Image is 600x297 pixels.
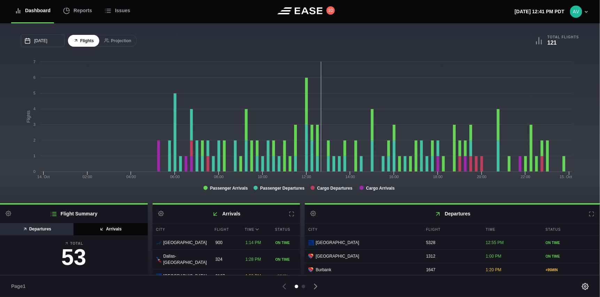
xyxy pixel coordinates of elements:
b: 121 [547,40,557,46]
text: 3 [33,122,36,127]
div: Status [271,223,300,236]
div: + 95 MIN [546,267,597,273]
text: 18:00 [433,175,443,179]
span: Dallas-[GEOGRAPHIC_DATA] [163,253,207,266]
div: 324 [212,253,240,266]
button: Arrivals [74,223,148,235]
tspan: Passenger Departures [260,186,305,191]
text: 2 [33,138,36,142]
text: 14:00 [346,175,355,179]
div: ON TIME [275,240,297,245]
span: [GEOGRAPHIC_DATA] [316,239,359,246]
text: 4 [33,107,36,111]
tspan: 14. Oct [37,175,49,179]
span: [GEOGRAPHIC_DATA] [316,253,359,259]
text: 16:00 [389,175,399,179]
tspan: Passenger Arrivals [210,186,248,191]
text: 08:00 [214,175,224,179]
div: 1312 [423,250,480,263]
div: Flight [423,223,480,236]
text: 12:00 [302,175,311,179]
button: Flights [68,35,99,47]
span: 1:14 PM [245,240,261,245]
span: 1:00 PM [486,254,501,259]
text: 0 [33,169,36,174]
div: ON TIME [275,257,297,262]
text: 04:00 [126,175,136,179]
span: [GEOGRAPHIC_DATA] [163,273,207,279]
text: 02:00 [83,175,92,179]
div: City [305,223,421,236]
h3: 53 [6,246,142,268]
span: Burbank [316,267,331,273]
button: Projection [99,35,137,47]
text: 1 [33,154,36,158]
span: 1:28 PM [245,257,261,262]
div: 2167 [212,269,240,283]
text: 10:00 [258,175,268,179]
tspan: Cargo Departures [317,186,353,191]
text: 6 [33,75,36,79]
div: Status [542,223,600,236]
span: 12:55 PM [486,240,503,245]
h2: Arrivals [153,205,300,223]
span: Page 1 [11,283,29,290]
span: 1:53 PM [245,274,261,279]
h2: Departures [305,205,600,223]
text: 06:00 [170,175,180,179]
div: City [153,223,209,236]
div: 1647 [423,263,480,276]
div: Flight [211,223,240,236]
div: ON TIME [546,240,597,245]
img: 9eca6f7b035e9ca54b5c6e3bab63db89 [570,6,582,18]
div: 5328 [423,236,480,249]
text: 5 [33,91,36,95]
div: Time [241,223,270,236]
div: Time [482,223,540,236]
text: 20:00 [477,175,487,179]
input: mm/dd/yyyy [21,35,64,47]
button: 10 [326,6,335,15]
text: 22:00 [521,175,531,179]
a: Total53 [6,241,142,272]
div: ON TIME [546,254,597,259]
span: 1:20 PM [486,267,501,272]
tspan: Flights [26,111,31,123]
b: Total Flights [547,35,579,39]
text: 7 [33,60,36,64]
b: Total [6,241,142,246]
div: + 88 MIN [275,274,297,279]
p: [DATE] 12:41 PM PDT [515,8,564,15]
tspan: 15. Oct [560,175,572,179]
div: 900 [212,236,240,249]
span: [GEOGRAPHIC_DATA] [163,239,207,246]
tspan: Cargo Arrivals [366,186,395,191]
